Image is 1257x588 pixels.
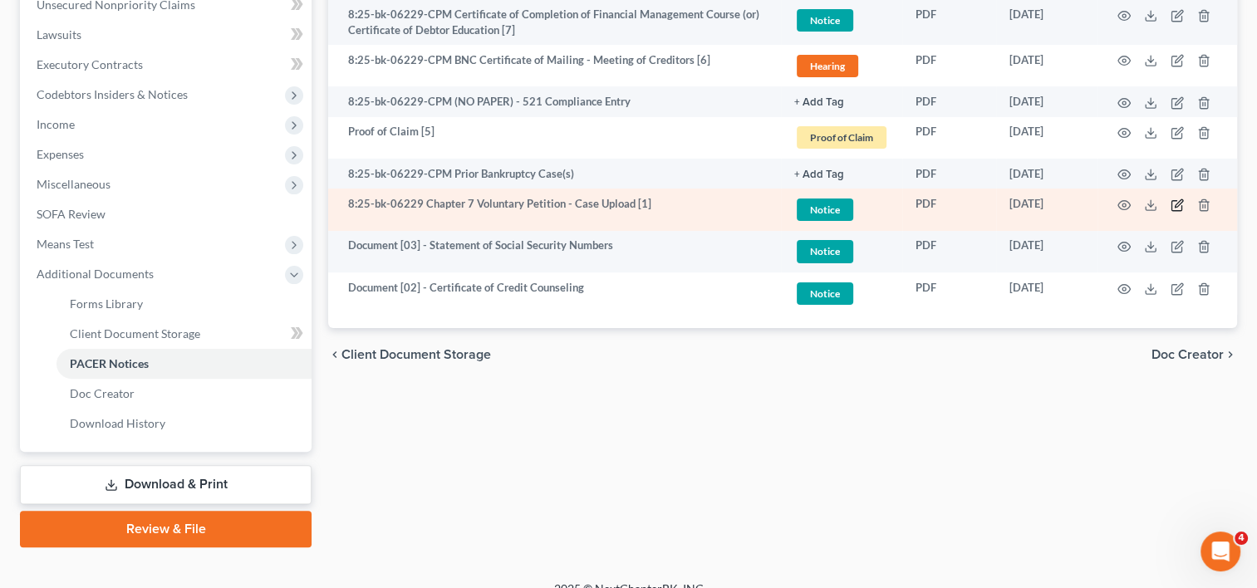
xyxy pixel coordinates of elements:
[996,189,1097,231] td: [DATE]
[902,231,996,273] td: PDF
[996,272,1097,315] td: [DATE]
[56,319,312,349] a: Client Document Storage
[996,231,1097,273] td: [DATE]
[794,169,844,180] button: + Add Tag
[56,379,312,409] a: Doc Creator
[37,177,110,191] span: Miscellaneous
[56,289,312,319] a: Forms Library
[37,207,106,221] span: SOFA Review
[1151,348,1237,361] button: Doc Creator chevron_right
[328,189,781,231] td: 8:25-bk-06229 Chapter 7 Voluntary Petition - Case Upload [1]
[70,356,149,370] span: PACER Notices
[37,57,143,71] span: Executory Contracts
[996,86,1097,116] td: [DATE]
[56,349,312,379] a: PACER Notices
[70,416,165,430] span: Download History
[37,27,81,42] span: Lawsuits
[23,199,312,229] a: SOFA Review
[1235,532,1248,545] span: 4
[1224,348,1237,361] i: chevron_right
[20,465,312,504] a: Download & Print
[328,86,781,116] td: 8:25-bk-06229-CPM (NO PAPER) - 521 Compliance Entry
[70,296,143,311] span: Forms Library
[902,189,996,231] td: PDF
[20,511,312,547] a: Review & File
[341,348,491,361] span: Client Document Storage
[902,272,996,315] td: PDF
[328,348,491,361] button: chevron_left Client Document Storage
[902,117,996,159] td: PDF
[37,147,84,161] span: Expenses
[794,238,889,265] a: Notice
[328,272,781,315] td: Document [02] - Certificate of Credit Counseling
[794,94,889,110] a: + Add Tag
[794,280,889,307] a: Notice
[794,97,844,108] button: + Add Tag
[794,7,889,34] a: Notice
[797,198,853,221] span: Notice
[797,55,858,77] span: Hearing
[797,282,853,305] span: Notice
[794,196,889,223] a: Notice
[902,159,996,189] td: PDF
[1151,348,1224,361] span: Doc Creator
[1201,532,1240,571] iframe: Intercom live chat
[902,45,996,87] td: PDF
[996,159,1097,189] td: [DATE]
[328,159,781,189] td: 8:25-bk-06229-CPM Prior Bankruptcy Case(s)
[37,237,94,251] span: Means Test
[794,166,889,182] a: + Add Tag
[328,231,781,273] td: Document [03] - Statement of Social Security Numbers
[70,326,200,341] span: Client Document Storage
[797,126,886,149] span: Proof of Claim
[23,20,312,50] a: Lawsuits
[794,124,889,151] a: Proof of Claim
[902,86,996,116] td: PDF
[797,9,853,32] span: Notice
[56,409,312,439] a: Download History
[37,117,75,131] span: Income
[328,45,781,87] td: 8:25-bk-06229-CPM BNC Certificate of Mailing - Meeting of Creditors [6]
[996,45,1097,87] td: [DATE]
[328,117,781,159] td: Proof of Claim [5]
[23,50,312,80] a: Executory Contracts
[794,52,889,80] a: Hearing
[797,240,853,262] span: Notice
[996,117,1097,159] td: [DATE]
[37,87,188,101] span: Codebtors Insiders & Notices
[37,267,154,281] span: Additional Documents
[328,348,341,361] i: chevron_left
[70,386,135,400] span: Doc Creator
